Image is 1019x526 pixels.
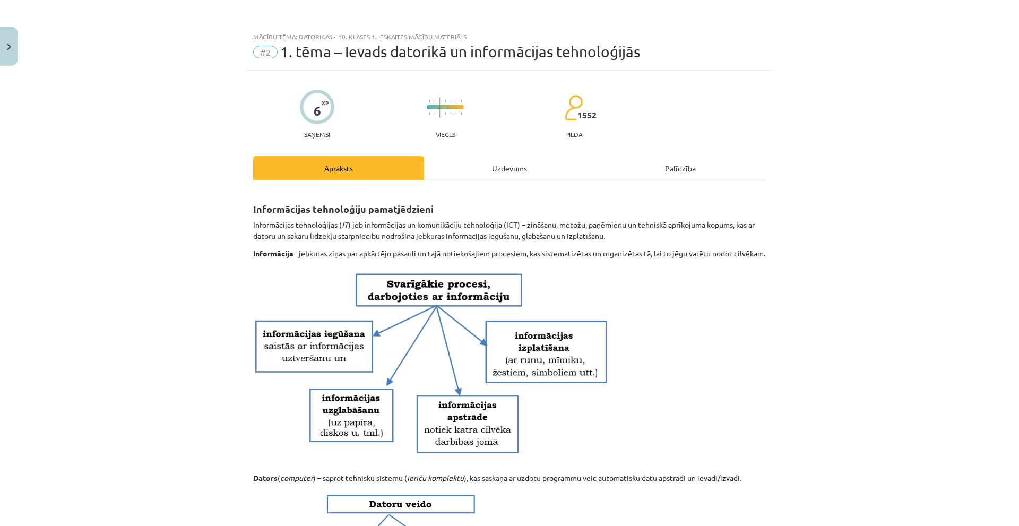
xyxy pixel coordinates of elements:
span: XP [322,100,329,106]
em: ierīču komplektu [407,473,464,482]
p: Viegls [436,131,455,138]
img: icon-short-line-57e1e144782c952c97e751825c79c345078a6d821885a25fce030b3d8c18986b.svg [461,112,462,115]
img: icon-short-line-57e1e144782c952c97e751825c79c345078a6d821885a25fce030b3d8c18986b.svg [455,112,456,115]
p: pilda [565,131,582,138]
strong: Informācija [253,248,293,258]
img: icon-short-line-57e1e144782c952c97e751825c79c345078a6d821885a25fce030b3d8c18986b.svg [450,100,451,102]
img: icon-short-line-57e1e144782c952c97e751825c79c345078a6d821885a25fce030b3d8c18986b.svg [434,112,435,115]
strong: Informācijas tehnoloģiju pamatjēdzieni [253,203,434,215]
em: computer [280,473,313,482]
img: icon-short-line-57e1e144782c952c97e751825c79c345078a6d821885a25fce030b3d8c18986b.svg [450,112,451,115]
span: 1552 [577,110,597,120]
img: icon-short-line-57e1e144782c952c97e751825c79c345078a6d821885a25fce030b3d8c18986b.svg [434,100,435,102]
img: icon-short-line-57e1e144782c952c97e751825c79c345078a6d821885a25fce030b3d8c18986b.svg [445,100,446,102]
div: Mācību tēma: Datorikas - 10. klases 1. ieskaites mācību materiāls [253,33,766,40]
img: icon-long-line-d9ea69661e0d244f92f715978eff75569469978d946b2353a9bb055b3ed8787d.svg [439,97,441,118]
img: icon-short-line-57e1e144782c952c97e751825c79c345078a6d821885a25fce030b3d8c18986b.svg [429,112,430,115]
span: #2 [253,46,278,58]
img: icon-short-line-57e1e144782c952c97e751825c79c345078a6d821885a25fce030b3d8c18986b.svg [429,100,430,102]
span: 1. tēma – Ievads datorikā un informācijas tehnoloģijās [280,43,640,61]
div: Palīdzība [595,156,766,180]
strong: Dators [253,473,278,482]
p: Informācijas tehnoloģijas ( ) jeb informācijas un komunikāciju tehnoloģija (ICT) – zināšanu, meto... [253,219,766,242]
img: icon-short-line-57e1e144782c952c97e751825c79c345078a6d821885a25fce030b3d8c18986b.svg [461,100,462,102]
img: icon-short-line-57e1e144782c952c97e751825c79c345078a6d821885a25fce030b3d8c18986b.svg [455,100,456,102]
em: IT [342,220,348,229]
p: – jebkuras ziņas par apkārtējo pasauli un tajā notiekošajiem procesiem, kas sistematizētas un org... [253,248,766,259]
div: 6 [314,104,321,118]
div: Uzdevums [424,156,595,180]
img: students-c634bb4e5e11cddfef0936a35e636f08e4e9abd3cc4e673bd6f9a4125e45ecb1.svg [564,94,583,121]
p: ( ) – saprot tehnisku sistēmu ( ), kas saskaņā ar uzdotu programmu veic automātisku datu apstrādi... [253,472,766,484]
p: Saņemsi [300,131,334,138]
img: icon-short-line-57e1e144782c952c97e751825c79c345078a6d821885a25fce030b3d8c18986b.svg [445,112,446,115]
div: Apraksts [253,156,424,180]
img: icon-close-lesson-0947bae3869378f0d4975bcd49f059093ad1ed9edebbc8119c70593378902aed.svg [7,44,11,50]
